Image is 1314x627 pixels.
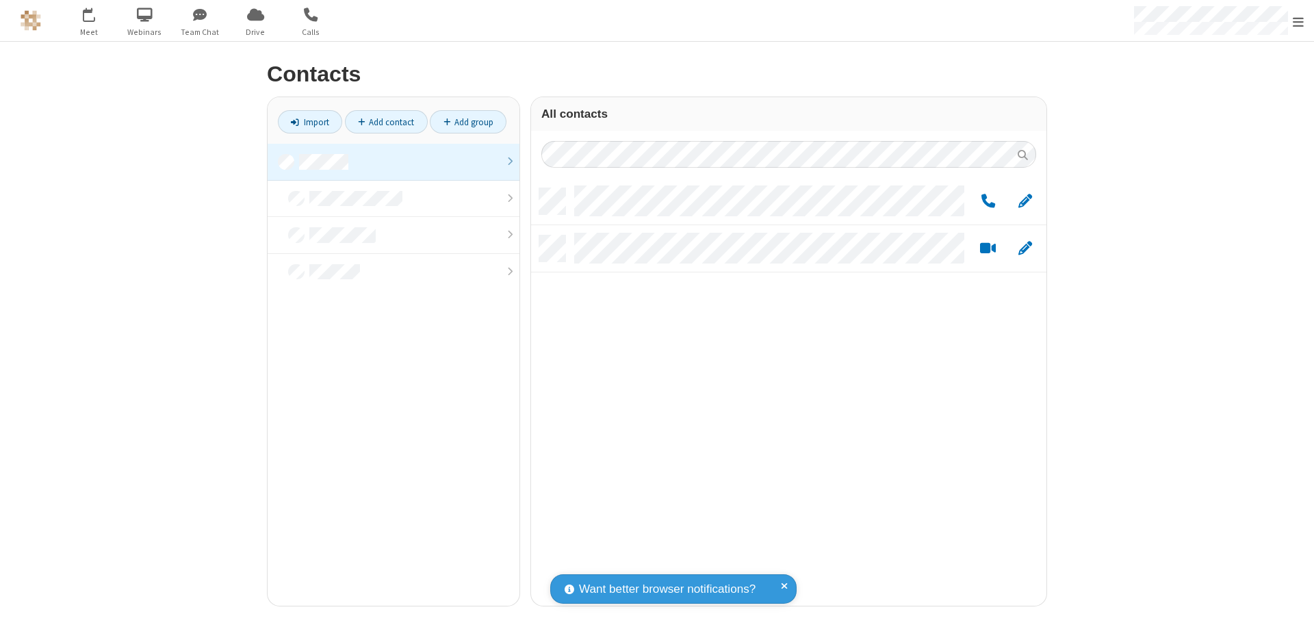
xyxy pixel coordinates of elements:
button: Edit [1012,240,1038,257]
div: 1 [92,8,101,18]
a: Add contact [345,110,428,133]
span: Want better browser notifications? [579,580,756,598]
div: grid [531,178,1046,606]
button: Start a video meeting [975,240,1001,257]
span: Team Chat [175,26,226,38]
img: QA Selenium DO NOT DELETE OR CHANGE [21,10,41,31]
span: Meet [64,26,115,38]
a: Import [278,110,342,133]
h3: All contacts [541,107,1036,120]
button: Edit [1012,193,1038,210]
iframe: Chat [1280,591,1304,617]
h2: Contacts [267,62,1047,86]
span: Drive [230,26,281,38]
span: Webinars [119,26,170,38]
span: Calls [285,26,337,38]
button: Call by phone [975,193,1001,210]
a: Add group [430,110,506,133]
